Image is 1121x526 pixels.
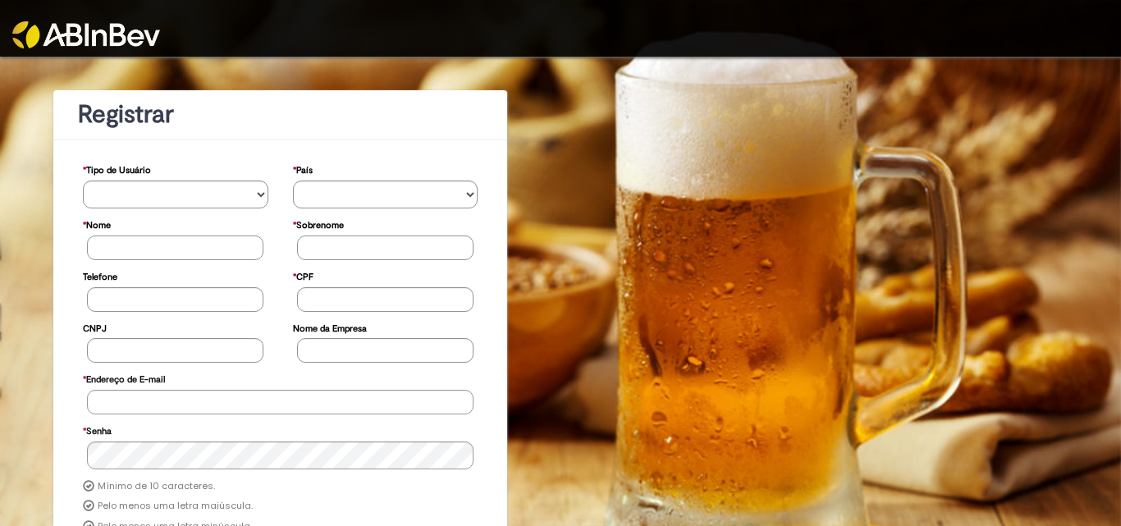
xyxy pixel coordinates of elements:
[293,157,313,181] label: País
[98,500,253,513] label: Pelo menos uma letra maiúscula.
[12,21,160,48] img: ABInbev-white.png
[83,418,112,441] label: Senha
[293,212,344,236] label: Sobrenome
[83,212,111,236] label: Nome
[83,263,117,287] label: Telefone
[78,101,483,128] h1: Registrar
[98,480,215,493] label: Mínimo de 10 caracteres.
[83,157,151,181] label: Tipo de Usuário
[83,366,165,390] label: Endereço de E-mail
[293,263,313,287] label: CPF
[293,315,367,339] label: Nome da Empresa
[83,315,107,339] label: CNPJ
